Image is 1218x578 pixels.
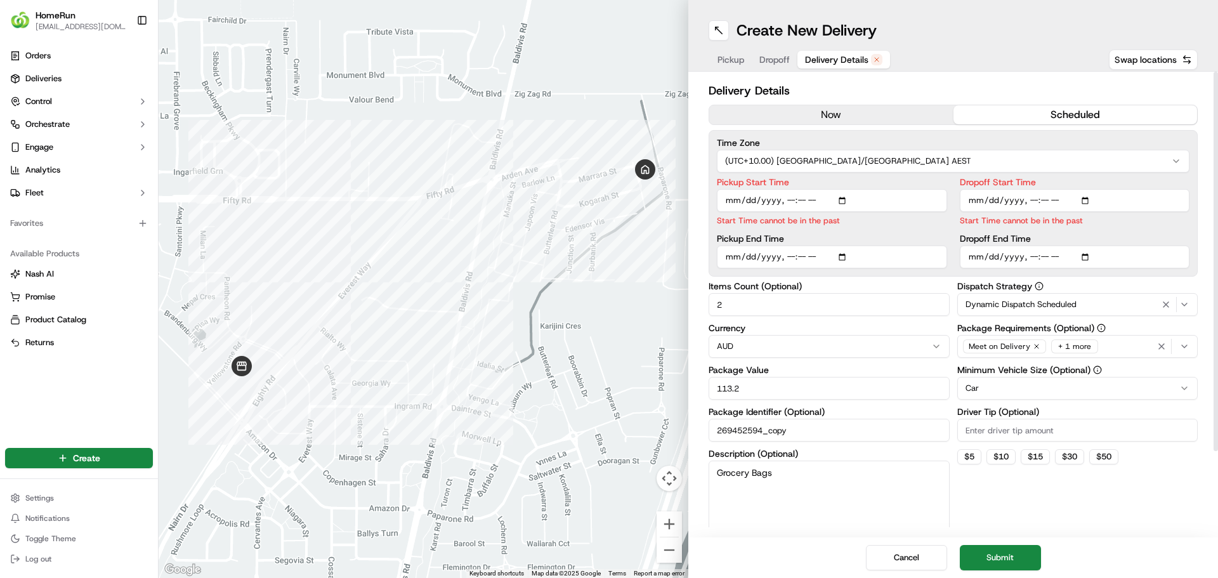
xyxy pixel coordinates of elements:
div: Favorites [5,213,153,233]
span: Engage [25,141,53,153]
label: Driver Tip (Optional) [957,407,1198,416]
button: $50 [1089,449,1118,464]
label: Package Identifier (Optional) [709,407,950,416]
span: Map data ©2025 Google [532,570,601,577]
div: We're available if you need us! [43,134,160,144]
div: + 1 more [1051,339,1098,353]
img: Google [162,562,204,578]
p: Start Time cannot be in the past [960,214,1190,227]
input: Enter package value [709,377,950,400]
label: Package Value [709,365,950,374]
button: Fleet [5,183,153,203]
h2: Delivery Details [709,82,1198,100]
button: Dispatch Strategy [1035,282,1044,291]
a: Terms (opens in new tab) [608,570,626,577]
textarea: Grocery Bags [709,461,950,532]
button: Toggle Theme [5,530,153,548]
span: Product Catalog [25,314,86,325]
span: HomeRun [36,9,75,22]
button: Swap locations [1109,49,1198,70]
div: 📗 [13,185,23,195]
label: Minimum Vehicle Size (Optional) [957,365,1198,374]
span: Dynamic Dispatch Scheduled [966,299,1077,310]
button: now [709,105,953,124]
a: Orders [5,46,153,66]
label: Items Count (Optional) [709,282,950,291]
button: Submit [960,545,1041,570]
button: Zoom in [657,511,682,537]
a: Open this area in Google Maps (opens a new window) [162,562,204,578]
input: Enter number of items [709,293,950,316]
button: Settings [5,489,153,507]
label: Package Requirements (Optional) [957,324,1198,332]
label: Pickup End Time [717,234,947,243]
span: Settings [25,493,54,503]
span: Returns [25,337,54,348]
label: Pickup Start Time [717,178,947,187]
input: Got a question? Start typing here... [33,82,228,95]
button: Promise [5,287,153,307]
a: Deliveries [5,69,153,89]
span: Knowledge Base [25,184,97,197]
img: HomeRun [10,10,30,30]
button: $5 [957,449,981,464]
a: Returns [10,337,148,348]
button: Nash AI [5,264,153,284]
button: Cancel [866,545,947,570]
button: Create [5,448,153,468]
span: Promise [25,291,55,303]
a: Analytics [5,160,153,180]
button: Minimum Vehicle Size (Optional) [1093,365,1102,374]
span: Fleet [25,187,44,199]
button: Notifications [5,509,153,527]
input: Enter driver tip amount [957,419,1198,442]
p: Welcome 👋 [13,51,231,71]
label: Description (Optional) [709,449,950,458]
img: Nash [13,13,38,38]
span: Pylon [126,215,154,225]
button: $30 [1055,449,1084,464]
button: $10 [986,449,1016,464]
a: Product Catalog [10,314,148,325]
span: Swap locations [1115,53,1177,66]
div: Available Products [5,244,153,264]
button: [EMAIL_ADDRESS][DOMAIN_NAME] [36,22,126,32]
button: Start new chat [216,125,231,140]
button: Keyboard shortcuts [469,569,524,578]
label: Dropoff Start Time [960,178,1190,187]
button: Log out [5,550,153,568]
label: Time Zone [717,138,1189,147]
button: Control [5,91,153,112]
span: Notifications [25,513,70,523]
span: Deliveries [25,73,62,84]
a: Report a map error [634,570,684,577]
button: Dynamic Dispatch Scheduled [957,293,1198,316]
h1: Create New Delivery [737,20,877,41]
span: Nash AI [25,268,54,280]
label: Dispatch Strategy [957,282,1198,291]
input: Enter package identifier [709,419,950,442]
p: Start Time cannot be in the past [717,214,947,227]
button: Meet on Delivery+ 1 more [957,335,1198,358]
button: $15 [1021,449,1050,464]
img: 1736555255976-a54dd68f-1ca7-489b-9aae-adbdc363a1c4 [13,121,36,144]
span: Control [25,96,52,107]
a: Promise [10,291,148,303]
span: Log out [25,554,51,564]
span: Create [73,452,100,464]
button: Product Catalog [5,310,153,330]
button: Map camera controls [657,466,682,491]
button: HomeRunHomeRun[EMAIL_ADDRESS][DOMAIN_NAME] [5,5,131,36]
span: API Documentation [120,184,204,197]
span: Delivery Details [805,53,868,66]
span: Orders [25,50,51,62]
div: Start new chat [43,121,208,134]
button: Orchestrate [5,114,153,135]
span: Toggle Theme [25,534,76,544]
a: Nash AI [10,268,148,280]
a: 💻API Documentation [102,179,209,202]
label: Dropoff End Time [960,234,1190,243]
button: scheduled [953,105,1198,124]
button: Engage [5,137,153,157]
